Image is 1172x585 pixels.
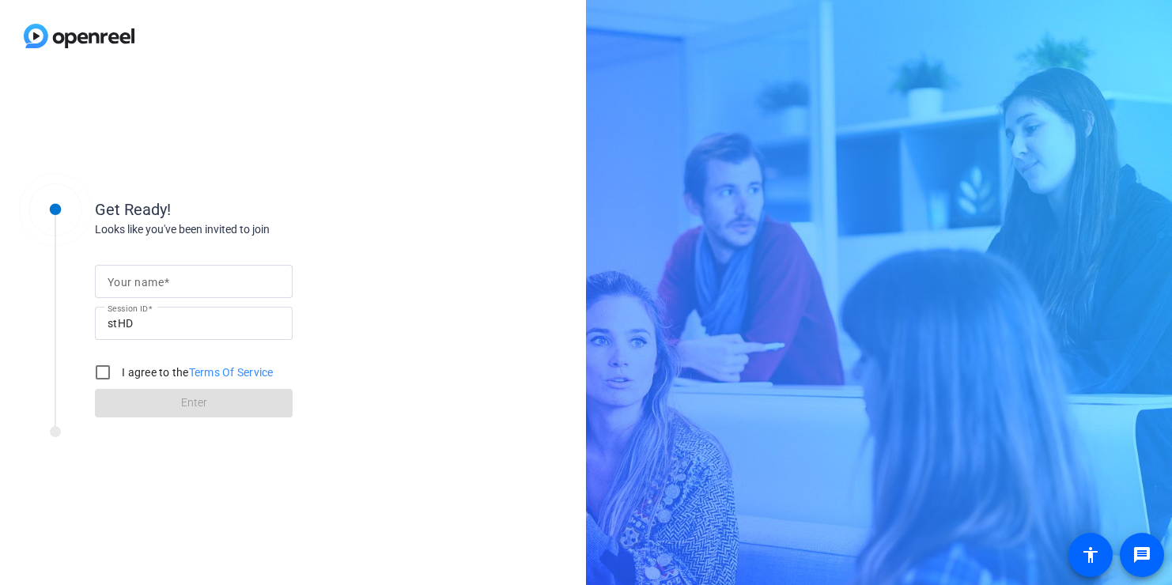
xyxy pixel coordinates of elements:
mat-icon: accessibility [1081,545,1100,564]
mat-icon: message [1132,545,1151,564]
mat-label: Session ID [108,304,148,313]
a: Terms Of Service [189,366,274,379]
div: Get Ready! [95,198,411,221]
label: I agree to the [119,364,274,380]
mat-label: Your name [108,276,164,289]
div: Looks like you've been invited to join [95,221,411,238]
